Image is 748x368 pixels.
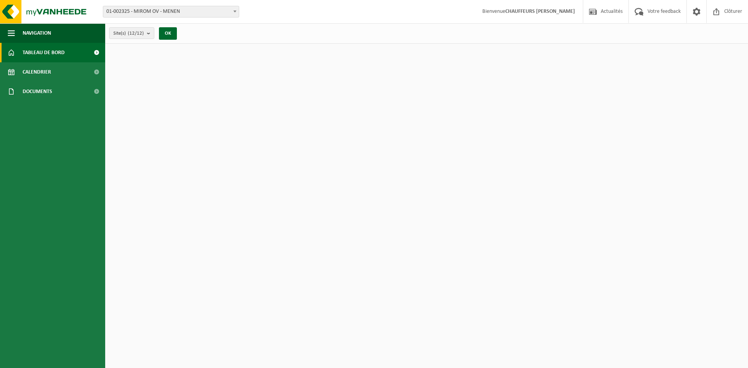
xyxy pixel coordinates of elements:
[128,31,144,36] count: (12/12)
[23,23,51,43] span: Navigation
[23,62,51,82] span: Calendrier
[23,43,65,62] span: Tableau de bord
[109,27,154,39] button: Site(s)(12/12)
[505,9,575,14] strong: CHAUFFEURS [PERSON_NAME]
[159,27,177,40] button: OK
[103,6,239,18] span: 01-002325 - MIROM OV - MENEN
[113,28,144,39] span: Site(s)
[103,6,239,17] span: 01-002325 - MIROM OV - MENEN
[23,82,52,101] span: Documents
